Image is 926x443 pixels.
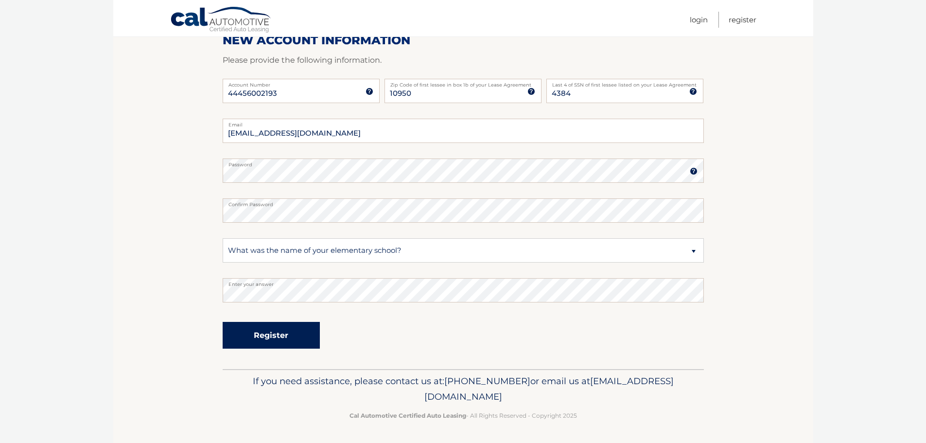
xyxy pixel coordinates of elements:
label: Password [223,159,704,166]
strong: Cal Automotive Certified Auto Leasing [349,412,466,419]
input: Account Number [223,79,380,103]
a: Login [690,12,708,28]
p: Please provide the following information. [223,53,704,67]
label: Confirm Password [223,198,704,206]
img: tooltip.svg [690,167,698,175]
img: tooltip.svg [527,88,535,95]
p: - All Rights Reserved - Copyright 2025 [229,410,698,421]
input: SSN or EIN (last 4 digits only) [546,79,703,103]
img: tooltip.svg [366,88,373,95]
label: Account Number [223,79,380,87]
span: [PHONE_NUMBER] [444,375,530,387]
label: Zip Code of first lessee in box 1b of your Lease Agreement [384,79,542,87]
p: If you need assistance, please contact us at: or email us at [229,373,698,405]
span: [EMAIL_ADDRESS][DOMAIN_NAME] [424,375,674,402]
label: Last 4 of SSN of first lessee listed on your Lease Agreement [546,79,703,87]
h2: New Account Information [223,33,704,48]
input: Email [223,119,704,143]
a: Register [729,12,756,28]
img: tooltip.svg [689,88,697,95]
label: Enter your answer [223,278,704,286]
input: Zip Code [384,79,542,103]
a: Cal Automotive [170,6,272,35]
button: Register [223,322,320,349]
label: Email [223,119,704,126]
